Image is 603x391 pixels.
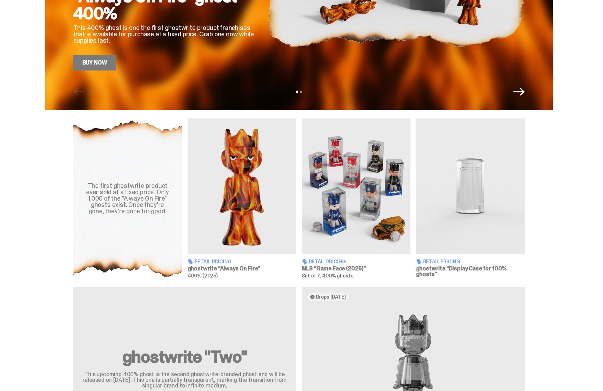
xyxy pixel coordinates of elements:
span: 400% (2025) [188,273,218,279]
a: Game Face (2025) Retail Pricing [302,118,410,279]
img: Game Face (2025) [302,118,410,254]
a: Always On Fire Retail Pricing [188,118,296,279]
span: Retail Pricing [309,259,346,264]
a: Display Case for 100% ghosts Retail Pricing [416,118,525,279]
span: Set of 7, 400% ghosts [302,273,354,279]
h3: MLB “Game Face (2025)” [302,266,410,271]
h3: ghostwrite “Always On Fire” [188,266,296,271]
button: Next [513,86,525,97]
button: View slide 1 [296,91,298,93]
span: Retail Pricing [423,259,460,264]
p: This upcoming 400% ghost is the second ghostwrite-branded ghost and will be released on [DATE]. T... [82,372,288,389]
p: This 400% ghost is one the first ghostwrite product franchises that is available for purchase at ... [73,25,257,44]
button: View slide 2 [300,91,302,93]
a: Buy Now [73,55,116,71]
h2: ghostwrite "Two" [82,348,288,365]
img: Display Case for 100% ghosts [416,118,525,254]
span: Retail Pricing [195,259,232,264]
h3: ghostwrite “Display Case for 100% ghosts” [416,266,525,277]
div: The first ghostwrite product ever sold at a fixed price. Only 1,000 of the "Always On Fire" ghost... [82,183,173,214]
img: Always On Fire [188,118,296,254]
span: Drops [DATE] [316,294,346,300]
